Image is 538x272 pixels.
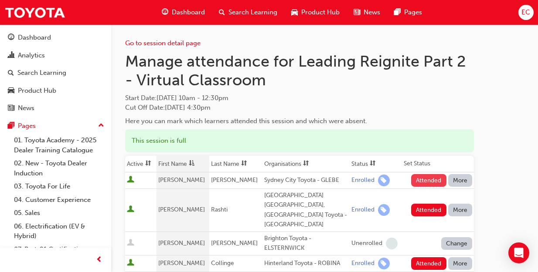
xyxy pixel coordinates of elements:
[354,7,360,18] span: news-icon
[10,157,108,180] a: 02. New - Toyota Dealer Induction
[411,257,446,270] button: Attended
[127,176,134,185] span: User is active
[518,5,534,20] button: EC
[441,237,473,250] button: Change
[211,239,258,247] span: [PERSON_NAME]
[125,39,201,47] a: Go to session detail page
[125,104,211,111] span: Cut Off Date : [DATE] 4:30pm
[157,156,209,172] th: Toggle SortBy
[8,104,14,112] span: news-icon
[8,87,14,95] span: car-icon
[228,7,277,17] span: Search Learning
[172,7,205,17] span: Dashboard
[404,7,422,17] span: Pages
[10,193,108,207] a: 04. Customer Experience
[209,156,262,172] th: Toggle SortBy
[211,259,234,267] span: Collinge
[364,7,380,17] span: News
[402,156,474,172] th: Set Status
[521,7,530,17] span: EC
[98,120,104,131] span: up-icon
[3,28,108,118] button: DashboardAnalyticsSearch LearningProduct HubNews
[18,86,56,96] div: Product Hub
[411,204,446,216] button: Attended
[125,52,474,90] h1: Manage attendance for Leading Reignite Part 2 - Virtual Classroom
[158,239,205,247] span: [PERSON_NAME]
[347,3,387,21] a: news-iconNews
[158,176,205,184] span: [PERSON_NAME]
[219,7,225,18] span: search-icon
[262,156,350,172] th: Toggle SortBy
[127,205,134,214] span: User is active
[386,238,398,249] span: learningRecordVerb_NONE-icon
[125,116,474,126] div: Here you can mark which learners attended this session and which were absent.
[10,220,108,243] a: 06. Electrification (EV & Hybrid)
[125,129,474,152] div: This session is full
[378,258,390,269] span: learningRecordVerb_ENROLL-icon
[17,68,66,78] div: Search Learning
[212,3,284,21] a: search-iconSearch Learning
[264,191,348,230] div: [GEOGRAPHIC_DATA] [GEOGRAPHIC_DATA], [GEOGRAPHIC_DATA] Toyota - [GEOGRAPHIC_DATA]
[448,257,473,270] button: More
[189,160,195,168] span: asc-icon
[448,204,473,216] button: More
[96,255,102,265] span: prev-icon
[145,160,151,168] span: sorting-icon
[351,239,382,248] div: Unenrolled
[155,3,212,21] a: guage-iconDashboard
[378,204,390,216] span: learningRecordVerb_ENROLL-icon
[241,160,247,168] span: sorting-icon
[158,259,205,267] span: [PERSON_NAME]
[10,206,108,220] a: 05. Sales
[127,239,134,248] span: User is inactive
[351,176,375,185] div: Enrolled
[448,174,473,187] button: More
[301,7,340,17] span: Product Hub
[10,180,108,193] a: 03. Toyota For Life
[10,243,108,256] a: 07. Parts21 Certification
[8,34,14,42] span: guage-icon
[3,30,108,46] a: Dashboard
[158,206,205,213] span: [PERSON_NAME]
[8,122,14,130] span: pages-icon
[18,33,51,43] div: Dashboard
[351,259,375,268] div: Enrolled
[264,175,348,185] div: Sydney City Toyota - GLEBE
[3,47,108,64] a: Analytics
[162,7,168,18] span: guage-icon
[264,234,348,253] div: Brighton Toyota - ELSTERNWICK
[3,118,108,134] button: Pages
[264,259,348,269] div: Hinterland Toyota - ROBINA
[211,206,228,213] span: Rashti
[4,3,65,22] img: Trak
[350,156,402,172] th: Toggle SortBy
[18,50,45,60] div: Analytics
[378,175,390,186] span: learningRecordVerb_ENROLL-icon
[411,174,446,187] button: Attended
[508,242,529,263] div: Open Intercom Messenger
[3,65,108,81] a: Search Learning
[3,100,108,116] a: News
[18,121,36,131] div: Pages
[3,83,108,99] a: Product Hub
[303,160,309,168] span: sorting-icon
[370,160,376,168] span: sorting-icon
[291,7,298,18] span: car-icon
[8,52,14,60] span: chart-icon
[387,3,429,21] a: pages-iconPages
[157,94,228,102] span: [DATE] 10am - 12:30pm
[8,69,14,77] span: search-icon
[18,103,34,113] div: News
[211,176,258,184] span: [PERSON_NAME]
[125,156,157,172] th: Toggle SortBy
[127,259,134,268] span: User is active
[10,134,108,157] a: 01. Toyota Academy - 2025 Dealer Training Catalogue
[394,7,401,18] span: pages-icon
[284,3,347,21] a: car-iconProduct Hub
[125,93,474,103] span: Start Date :
[351,206,375,214] div: Enrolled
